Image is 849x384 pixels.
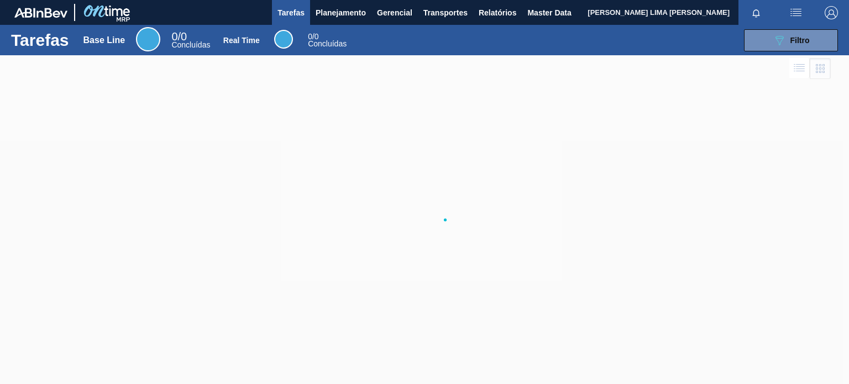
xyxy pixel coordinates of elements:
[308,32,312,41] span: 0
[316,6,366,19] span: Planejamento
[308,33,347,48] div: Real Time
[136,27,160,51] div: Base Line
[171,32,210,49] div: Base Line
[274,30,293,49] div: Real Time
[14,8,67,18] img: TNhmsLtSVTkK8tSr43FrP2fwEKptu5GPRR3wAAAABJRU5ErkJggg==
[825,6,838,19] img: Logout
[527,6,571,19] span: Master Data
[11,34,69,46] h1: Tarefas
[479,6,516,19] span: Relatórios
[83,35,125,45] div: Base Line
[171,30,177,43] span: 0
[789,6,803,19] img: userActions
[423,6,468,19] span: Transportes
[790,36,810,45] span: Filtro
[744,29,838,51] button: Filtro
[277,6,305,19] span: Tarefas
[171,30,187,43] span: / 0
[377,6,412,19] span: Gerencial
[171,40,210,49] span: Concluídas
[308,39,347,48] span: Concluídas
[223,36,260,45] div: Real Time
[308,32,318,41] span: / 0
[738,5,774,20] button: Notificações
